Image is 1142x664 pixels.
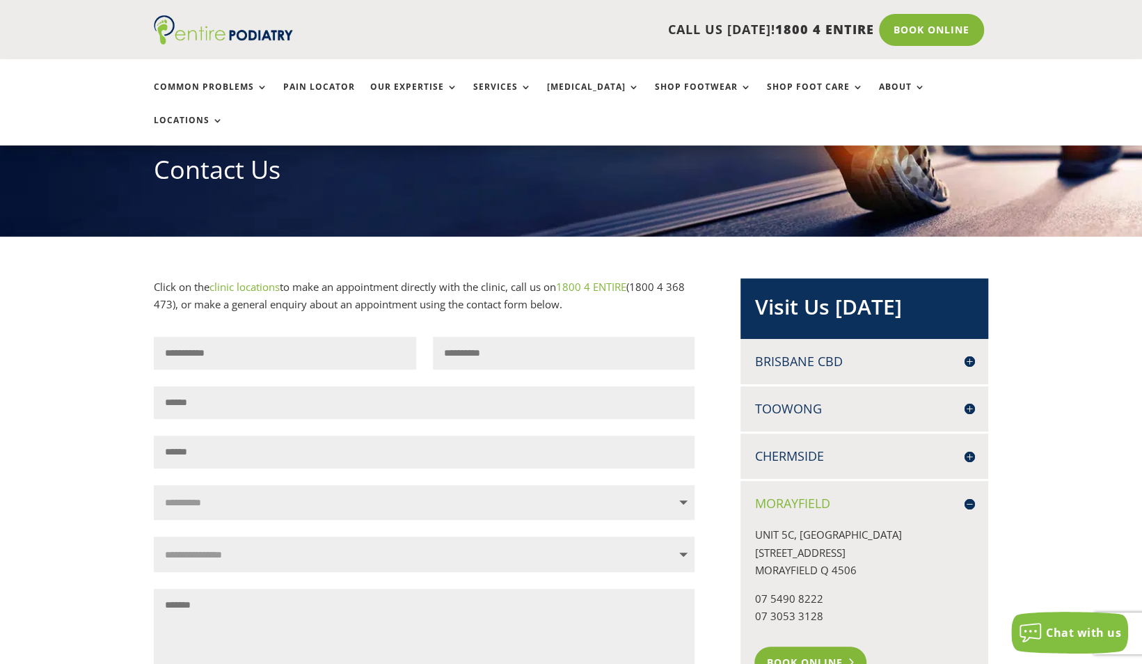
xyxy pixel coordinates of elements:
[154,82,268,112] a: Common Problems
[754,400,974,418] h4: Toowong
[754,448,974,465] h4: Chermside
[154,33,293,47] a: Entire Podiatry
[473,82,532,112] a: Services
[754,353,974,370] h4: Brisbane CBD
[347,21,874,39] p: CALL US [DATE]!
[879,14,984,46] a: Book Online
[209,280,280,294] a: clinic locations
[879,82,926,112] a: About
[775,21,874,38] span: 1800 4 ENTIRE
[754,495,974,512] h4: Morayfield
[370,82,458,112] a: Our Expertise
[754,292,974,329] h2: Visit Us [DATE]
[754,526,974,590] p: UNIT 5C, [GEOGRAPHIC_DATA] [STREET_ADDRESS] MORAYFIELD Q 4506
[154,152,989,194] h1: Contact Us
[154,116,223,145] a: Locations
[547,82,640,112] a: [MEDICAL_DATA]
[754,590,974,636] p: 07 5490 8222 07 3053 3128
[283,82,355,112] a: Pain Locator
[154,15,293,45] img: logo (1)
[767,82,864,112] a: Shop Foot Care
[1011,612,1128,654] button: Chat with us
[655,82,752,112] a: Shop Footwear
[154,278,695,314] p: Click on the to make an appointment directly with the clinic, call us on (1800 4 368 473), or mak...
[556,280,626,294] a: 1800 4 ENTIRE
[1046,625,1121,640] span: Chat with us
